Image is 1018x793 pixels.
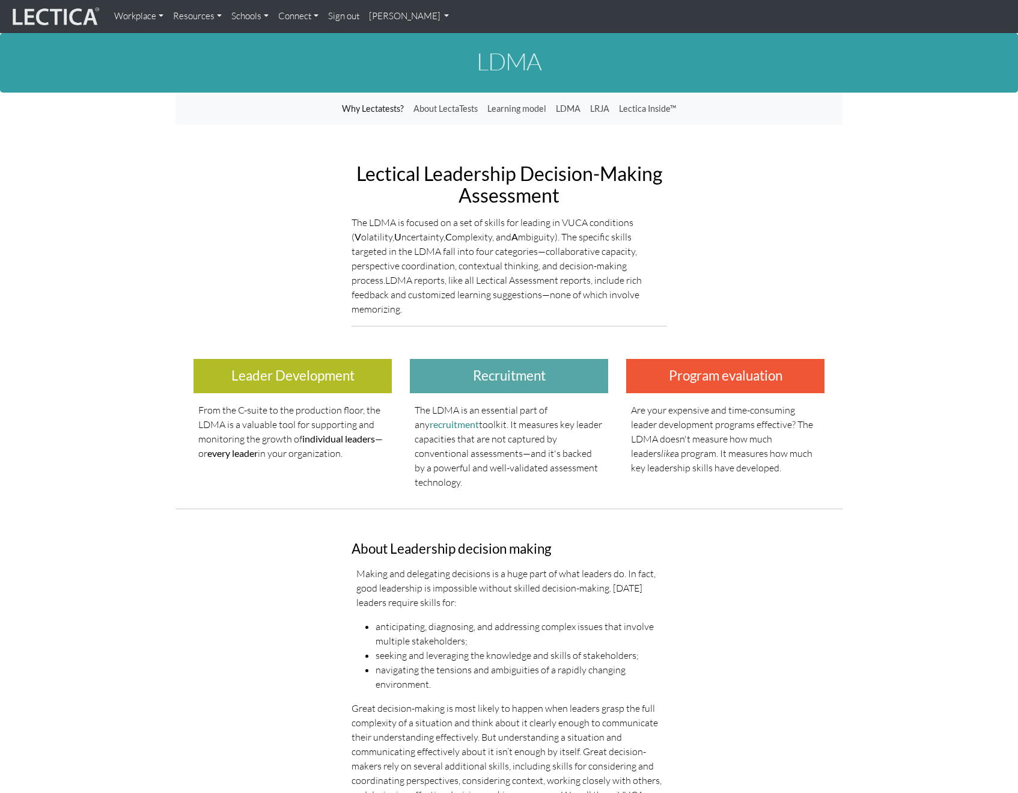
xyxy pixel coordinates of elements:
h3: About Leadership decision making [352,542,667,557]
p: The LDMA is an essential part of any toolkit. It measures key leader capacities that are not capt... [415,403,603,489]
a: Lectica Inside™ [614,97,681,120]
strong: A [511,231,518,242]
strong: U [394,231,401,242]
strong: V [355,231,361,242]
a: [PERSON_NAME] [364,5,454,28]
li: seeking and leveraging the knowledge and skills of stakeholders; [376,648,667,663]
img: lecticalive [10,5,100,28]
strong: C [445,231,452,242]
h3: Leader Development [194,359,392,393]
p: The LDMA is focused on a set of skills for leading in VUCA conditions ( olatility, ncertainty, om... [352,215,667,316]
li: anticipating, diagnosing, and addressing complex issues that involve multiple stakeholders; [376,619,667,648]
h2: Lectical Leadership Decision-Making Assessment [352,163,667,205]
a: Schools [227,5,273,28]
a: LRJA [585,97,614,120]
h3: Program evaluation [626,359,824,393]
p: Are your expensive and time-consuming leader development programs effective? The LDMA doesn't mea... [631,403,820,475]
p: From the C-suite to the production floor, the LDMA is a valuable tool for supporting and monitori... [198,403,387,461]
a: Sign out [323,5,364,28]
h3: Recruitment [410,359,608,393]
strong: individual leaders [302,433,375,444]
li: navigating the tensions and ambiguities of a rapidly changing environment. [376,663,667,691]
em: like [661,447,674,459]
a: LDMA [551,97,585,120]
h1: LDMA [175,48,843,75]
a: Connect [273,5,323,28]
strong: every leader [207,447,258,459]
a: recruitment [430,418,479,430]
a: Learning model [483,97,551,120]
a: Why Lectatests? [337,97,409,120]
p: Making and delegating decisions is a huge part of what leaders do. In fact, good leadership is im... [356,566,662,610]
a: Workplace [109,5,168,28]
a: About LectaTests [409,97,483,120]
a: Resources [168,5,227,28]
